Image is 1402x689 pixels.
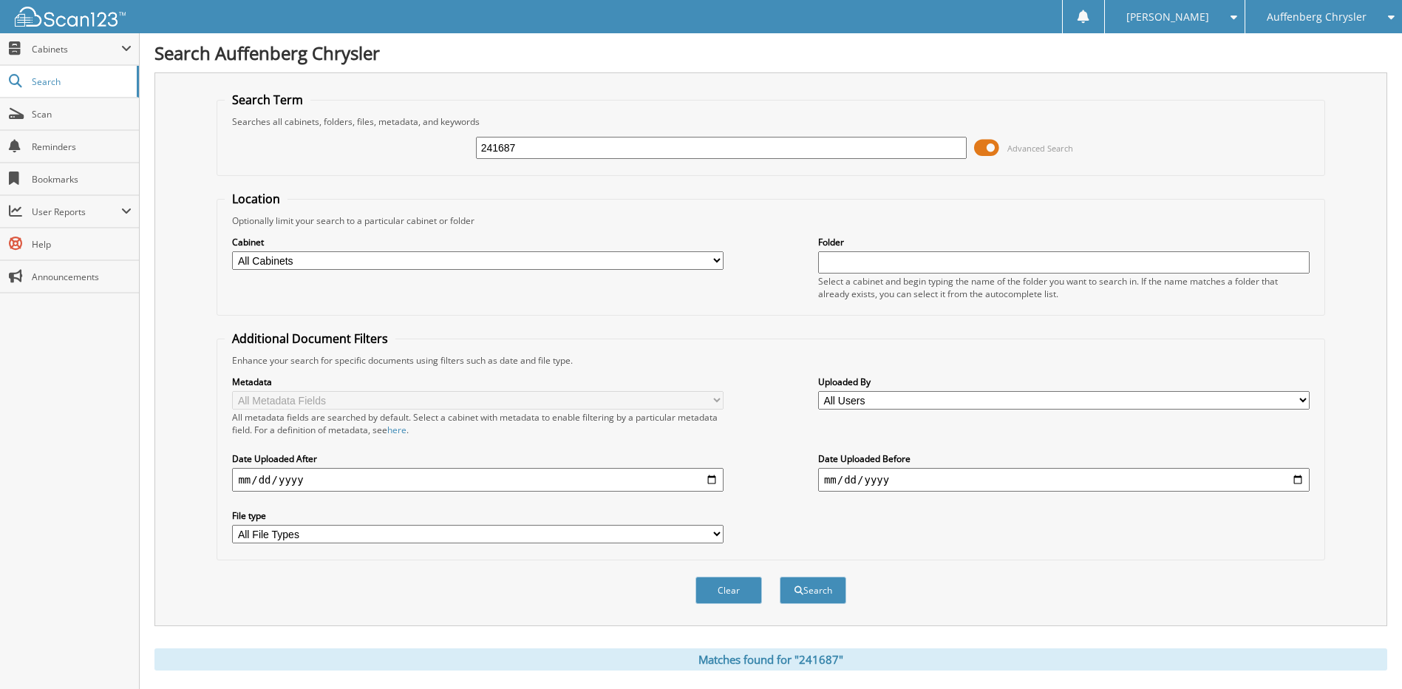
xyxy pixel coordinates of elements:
[154,648,1387,671] div: Matches found for "241687"
[387,424,406,436] a: here
[32,271,132,283] span: Announcements
[32,140,132,153] span: Reminders
[232,509,724,522] label: File type
[225,191,287,207] legend: Location
[32,206,121,218] span: User Reports
[32,43,121,55] span: Cabinets
[225,354,1316,367] div: Enhance your search for specific documents using filters such as date and file type.
[232,411,724,436] div: All metadata fields are searched by default. Select a cabinet with metadata to enable filtering b...
[818,376,1310,388] label: Uploaded By
[818,452,1310,465] label: Date Uploaded Before
[818,236,1310,248] label: Folder
[232,452,724,465] label: Date Uploaded After
[232,236,724,248] label: Cabinet
[695,577,762,604] button: Clear
[1267,13,1367,21] span: Auffenberg Chrysler
[1126,13,1209,21] span: [PERSON_NAME]
[1007,143,1073,154] span: Advanced Search
[225,214,1316,227] div: Optionally limit your search to a particular cabinet or folder
[780,577,846,604] button: Search
[15,7,126,27] img: scan123-logo-white.svg
[32,173,132,186] span: Bookmarks
[225,92,310,108] legend: Search Term
[32,75,129,88] span: Search
[818,468,1310,492] input: end
[32,238,132,251] span: Help
[818,275,1310,300] div: Select a cabinet and begin typing the name of the folder you want to search in. If the name match...
[232,376,724,388] label: Metadata
[32,108,132,121] span: Scan
[154,41,1387,65] h1: Search Auffenberg Chrysler
[225,115,1316,128] div: Searches all cabinets, folders, files, metadata, and keywords
[225,330,395,347] legend: Additional Document Filters
[232,468,724,492] input: start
